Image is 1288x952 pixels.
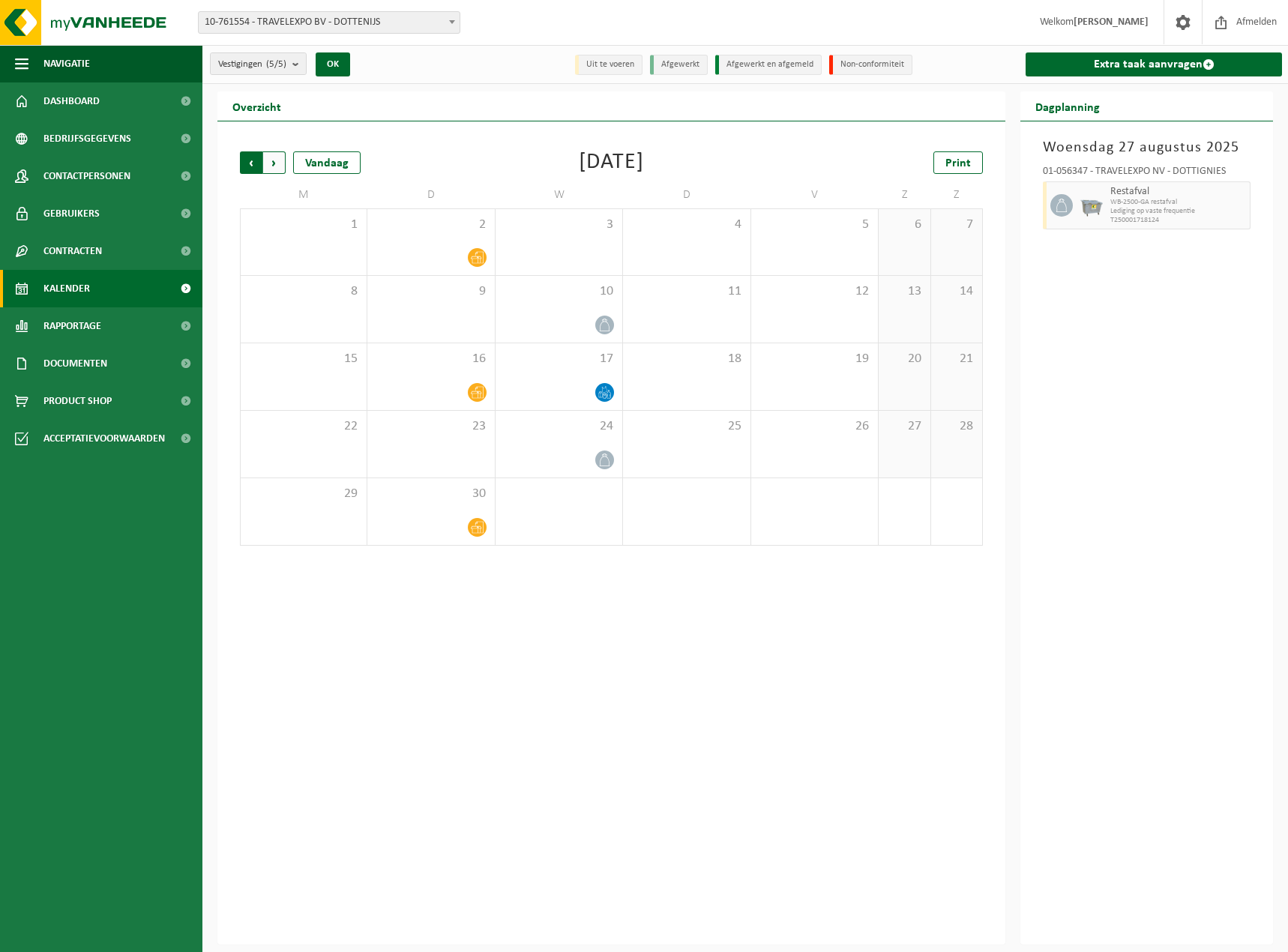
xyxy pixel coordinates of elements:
[43,382,112,420] span: Product Shop
[631,283,742,300] span: 11
[496,181,623,208] td: W
[375,418,487,435] span: 23
[503,217,615,233] span: 3
[1074,16,1149,28] strong: [PERSON_NAME]
[650,55,708,75] li: Afgewerkt
[43,345,107,382] span: Documenten
[759,283,870,300] span: 12
[375,217,487,233] span: 2
[939,351,975,367] span: 21
[751,181,879,208] td: V
[759,217,870,233] span: 5
[43,420,165,457] span: Acceptatievoorwaarden
[1026,52,1282,76] a: Extra taak aanvragen
[1110,216,1246,225] span: T250001718124
[829,55,912,75] li: Non-conformiteit
[886,217,922,233] span: 6
[931,181,983,208] td: Z
[579,151,644,174] div: [DATE]
[759,418,870,435] span: 26
[939,418,975,435] span: 28
[367,181,495,208] td: D
[375,283,487,300] span: 9
[248,283,359,300] span: 8
[248,217,359,233] span: 1
[715,55,822,75] li: Afgewerkt en afgemeld
[503,351,615,367] span: 17
[886,418,922,435] span: 27
[43,120,131,157] span: Bedrijfsgegevens
[43,270,90,307] span: Kalender
[240,151,262,174] span: Vorige
[631,418,742,435] span: 25
[1080,194,1103,217] img: WB-2500-GAL-GY-01
[759,351,870,367] span: 19
[248,486,359,502] span: 29
[240,181,367,208] td: M
[1020,91,1115,121] h2: Dagplanning
[503,418,615,435] span: 24
[886,351,922,367] span: 20
[248,418,359,435] span: 22
[879,181,930,208] td: Z
[316,52,350,76] button: OK
[199,12,460,33] span: 10-761554 - TRAVELEXPO BV - DOTTENIJS
[945,157,971,169] span: Print
[293,151,361,174] div: Vandaag
[263,151,286,174] span: Volgende
[43,195,100,232] span: Gebruikers
[43,157,130,195] span: Contactpersonen
[217,91,296,121] h2: Overzicht
[631,217,742,233] span: 4
[248,351,359,367] span: 15
[933,151,983,174] a: Print
[43,82,100,120] span: Dashboard
[266,59,286,69] count: (5/5)
[575,55,643,75] li: Uit te voeren
[210,52,307,75] button: Vestigingen(5/5)
[1110,198,1246,207] span: WB-2500-GA restafval
[503,283,615,300] span: 10
[43,307,101,345] span: Rapportage
[375,351,487,367] span: 16
[631,351,742,367] span: 18
[1110,186,1246,198] span: Restafval
[375,486,487,502] span: 30
[1043,166,1251,181] div: 01-056347 - TRAVELEXPO NV - DOTTIGNIES
[1043,136,1251,159] h3: Woensdag 27 augustus 2025
[43,232,102,270] span: Contracten
[886,283,922,300] span: 13
[1110,207,1246,216] span: Lediging op vaste frequentie
[198,11,460,34] span: 10-761554 - TRAVELEXPO BV - DOTTENIJS
[43,45,90,82] span: Navigatie
[218,53,286,76] span: Vestigingen
[939,283,975,300] span: 14
[939,217,975,233] span: 7
[623,181,750,208] td: D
